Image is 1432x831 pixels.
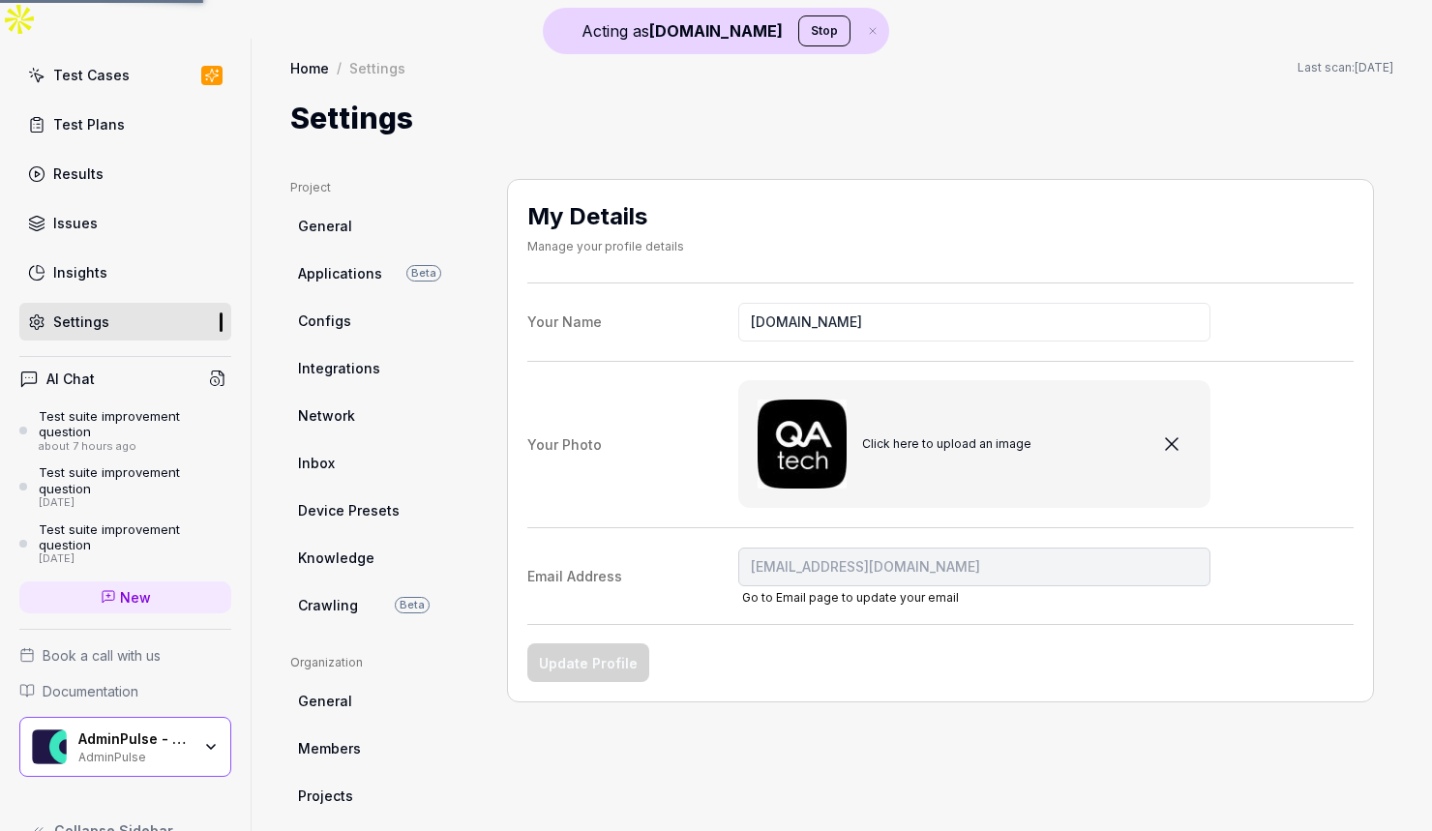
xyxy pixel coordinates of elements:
[43,681,138,701] span: Documentation
[19,521,231,566] a: Test suite improvement question[DATE]
[298,500,400,520] span: Device Presets
[406,265,441,282] span: Beta
[39,552,231,566] div: [DATE]
[53,114,125,134] div: Test Plans
[298,358,380,378] span: Integrations
[19,56,231,94] a: Test Cases
[290,492,476,528] a: Device Presets
[19,408,231,453] a: Test suite improvement questionabout 7 hours ago
[290,398,476,433] a: Network
[298,738,361,758] span: Members
[39,408,231,440] div: Test suite improvement question
[19,645,231,666] a: Book a call with us
[19,155,231,193] a: Results
[1355,60,1393,74] time: [DATE]
[298,216,352,236] span: General
[1298,59,1393,76] button: Last scan:[DATE]
[32,729,67,764] img: AdminPulse - 0475.384.429 Logo
[53,163,104,184] div: Results
[298,786,353,806] span: Projects
[39,496,231,510] div: [DATE]
[1298,59,1393,76] span: Last scan:
[19,681,231,701] a: Documentation
[298,595,358,615] span: Crawling
[290,778,476,814] a: Projects
[798,15,850,46] button: Stop
[19,303,231,341] a: Settings
[78,730,191,748] div: AdminPulse - 0475.384.429
[53,312,109,332] div: Settings
[1152,425,1191,463] button: Click here to upload an image
[290,303,476,339] a: Configs
[53,213,98,233] div: Issues
[290,179,476,196] div: Project
[527,566,731,586] div: Email Address
[527,199,684,234] h2: My Details
[290,255,476,291] a: ApplicationsBeta
[78,748,191,763] div: AdminPulse
[337,58,342,77] div: /
[290,208,476,244] a: General
[43,645,161,666] span: Book a call with us
[527,643,649,682] button: Update Profile
[290,587,476,623] a: CrawlingBeta
[39,521,231,553] div: Test suite improvement question
[742,590,959,605] a: Go to Email page to update your email
[19,105,231,143] a: Test Plans
[290,445,476,481] a: Inbox
[738,548,1211,586] input: Email AddressGo to Email page to update your email
[19,204,231,242] a: Issues
[290,350,476,386] a: Integrations
[19,464,231,509] a: Test suite improvement question[DATE]
[39,440,231,454] div: about 7 hours ago
[290,730,476,766] a: Members
[19,253,231,291] a: Insights
[39,464,231,496] div: Test suite improvement question
[53,262,107,282] div: Insights
[290,683,476,719] a: General
[298,691,352,711] span: General
[395,597,430,613] span: Beta
[290,58,329,77] a: Home
[862,435,1138,453] span: Click here to upload an image
[527,312,731,332] div: Your Name
[298,453,335,473] span: Inbox
[120,587,151,608] span: New
[46,369,95,389] h4: AI Chat
[290,654,476,671] div: Organization
[349,58,405,77] div: Settings
[19,717,231,777] button: AdminPulse - 0475.384.429 LogoAdminPulse - 0475.384.429AdminPulse
[53,65,130,85] div: Test Cases
[290,540,476,576] a: Knowledge
[19,581,231,613] a: New
[298,311,351,331] span: Configs
[298,548,374,568] span: Knowledge
[298,263,382,283] span: Applications
[298,405,355,426] span: Network
[527,434,731,455] div: Your Photo
[738,303,1211,341] input: Your Name
[290,97,413,140] h1: Settings
[527,238,684,255] div: Manage your profile details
